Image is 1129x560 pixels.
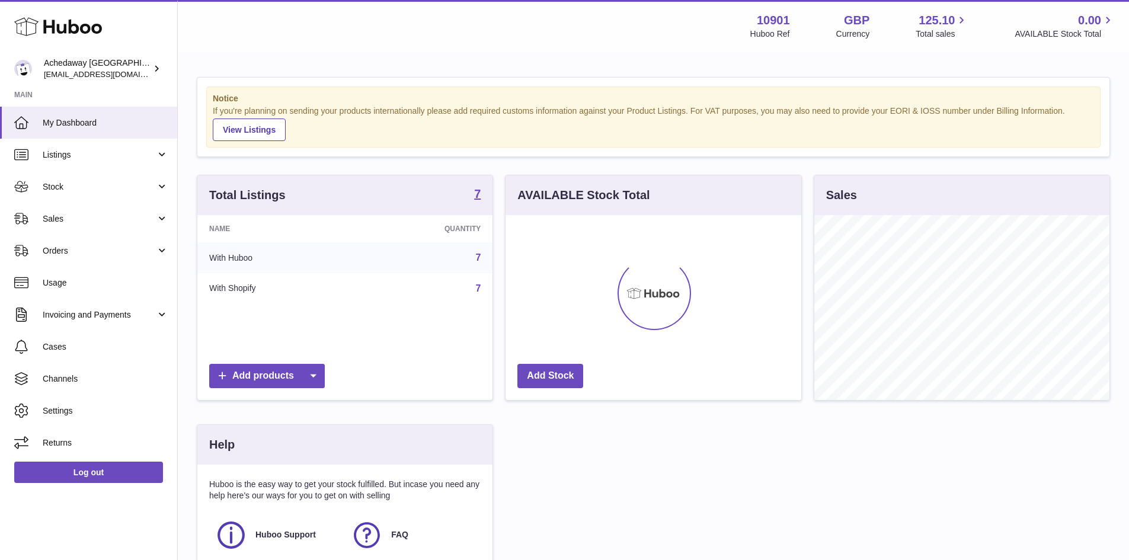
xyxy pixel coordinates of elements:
span: [EMAIL_ADDRESS][DOMAIN_NAME] [44,69,174,79]
th: Quantity [357,215,493,242]
span: FAQ [391,529,408,540]
strong: 7 [474,188,481,200]
span: 125.10 [919,12,955,28]
div: Currency [836,28,870,40]
span: Sales [43,213,156,225]
a: Add Stock [517,364,583,388]
span: Total sales [916,28,968,40]
p: Huboo is the easy way to get your stock fulfilled. But incase you need any help here's our ways f... [209,479,481,501]
a: View Listings [213,119,286,141]
a: 0.00 AVAILABLE Stock Total [1015,12,1115,40]
strong: GBP [844,12,869,28]
span: Listings [43,149,156,161]
span: Huboo Support [255,529,316,540]
td: With Huboo [197,242,357,273]
span: Channels [43,373,168,385]
img: admin@newpb.co.uk [14,60,32,78]
a: 7 [475,283,481,293]
span: Stock [43,181,156,193]
div: If you're planning on sending your products internationally please add required customs informati... [213,105,1094,141]
span: Cases [43,341,168,353]
span: AVAILABLE Stock Total [1015,28,1115,40]
span: Invoicing and Payments [43,309,156,321]
div: Achedaway [GEOGRAPHIC_DATA] [44,57,151,80]
span: Usage [43,277,168,289]
h3: Total Listings [209,187,286,203]
strong: Notice [213,93,1094,104]
span: Settings [43,405,168,417]
span: My Dashboard [43,117,168,129]
a: 7 [474,188,481,202]
a: Huboo Support [215,519,339,551]
td: With Shopify [197,273,357,304]
span: Returns [43,437,168,449]
span: Orders [43,245,156,257]
div: Huboo Ref [750,28,790,40]
a: 7 [475,252,481,263]
h3: Sales [826,187,857,203]
th: Name [197,215,357,242]
h3: Help [209,437,235,453]
span: 0.00 [1078,12,1101,28]
h3: AVAILABLE Stock Total [517,187,650,203]
a: Log out [14,462,163,483]
a: FAQ [351,519,475,551]
strong: 10901 [757,12,790,28]
a: 125.10 Total sales [916,12,968,40]
a: Add products [209,364,325,388]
